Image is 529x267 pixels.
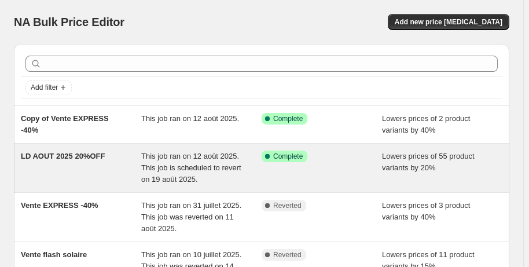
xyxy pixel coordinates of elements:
[141,152,241,184] span: This job ran on 12 août 2025. This job is scheduled to revert on 19 août 2025.
[21,250,87,259] span: Vente flash solaire
[21,114,109,134] span: Copy of Vente EXPRESS -40%
[21,201,98,210] span: Vente EXPRESS -40%
[141,201,241,233] span: This job ran on 31 juillet 2025. This job was reverted on 11 août 2025.
[273,114,303,123] span: Complete
[382,201,470,221] span: Lowers prices of 3 product variants by 40%
[21,152,105,160] span: LD AOUT 2025 20%OFF
[382,114,470,134] span: Lowers prices of 2 product variants by 40%
[31,83,58,92] span: Add filter
[141,114,239,123] span: This job ran on 12 août 2025.
[273,250,302,259] span: Reverted
[14,16,124,28] span: NA Bulk Price Editor
[395,17,502,27] span: Add new price [MEDICAL_DATA]
[25,81,72,94] button: Add filter
[388,14,509,30] button: Add new price [MEDICAL_DATA]
[382,152,475,172] span: Lowers prices of 55 product variants by 20%
[273,152,303,161] span: Complete
[273,201,302,210] span: Reverted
